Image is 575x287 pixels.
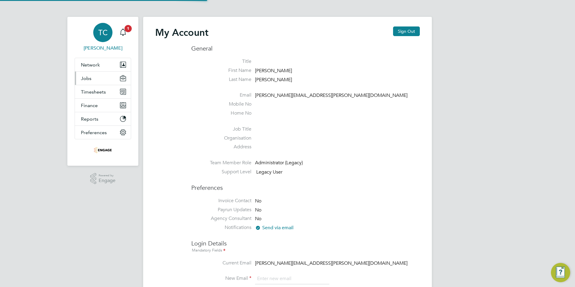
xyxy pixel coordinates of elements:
[99,173,115,178] span: Powered by
[81,76,91,81] span: Jobs
[75,58,131,71] button: Network
[191,110,251,116] label: Home No
[90,173,116,184] a: Powered byEngage
[191,247,420,254] div: Mandatory Fields
[191,260,251,266] label: Current Email
[191,178,420,192] h3: Preferences
[191,160,251,166] label: Team Member Role
[81,62,100,68] span: Network
[81,130,107,135] span: Preferences
[75,112,131,125] button: Reports
[191,76,251,83] label: Last Name
[551,263,570,282] button: Engage Resource Center
[98,29,108,36] span: TC
[191,67,251,74] label: First Name
[81,89,106,95] span: Timesheets
[191,169,251,175] label: Support Level
[67,17,138,166] nav: Main navigation
[125,25,132,32] span: 1
[117,23,129,42] a: 1
[255,216,261,222] span: No
[191,126,251,132] label: Job Title
[191,135,251,141] label: Organisation
[255,198,261,204] span: No
[155,26,208,39] h2: My Account
[94,145,112,155] img: nextech-group-logo-retina.png
[255,260,407,266] span: [PERSON_NAME][EMAIL_ADDRESS][PERSON_NAME][DOMAIN_NAME]
[191,58,251,65] label: Title
[191,233,420,254] h3: Login Details
[191,101,251,107] label: Mobile No
[255,225,294,231] span: Send via email
[255,77,292,83] span: [PERSON_NAME]
[75,23,131,52] a: TC[PERSON_NAME]
[81,116,98,122] span: Reports
[191,45,420,52] h3: General
[255,273,329,284] input: Enter new email
[255,93,407,99] span: [PERSON_NAME][EMAIL_ADDRESS][PERSON_NAME][DOMAIN_NAME]
[191,92,251,98] label: Email
[255,207,261,213] span: No
[191,215,251,222] label: Agency Consultant
[191,275,251,282] label: New Email
[191,224,251,231] label: Notifications
[75,72,131,85] button: Jobs
[191,144,251,150] label: Address
[255,68,292,74] span: [PERSON_NAME]
[75,145,131,155] a: Go to home page
[393,26,420,36] button: Sign Out
[99,178,115,183] span: Engage
[75,45,131,52] span: Thomas Craig
[256,169,282,175] span: Legacy User
[81,103,98,108] span: Finance
[191,198,251,204] label: Invoice Contact
[255,160,312,166] div: Administrator (Legacy)
[75,126,131,139] button: Preferences
[75,85,131,98] button: Timesheets
[75,99,131,112] button: Finance
[191,207,251,213] label: Payrun Updates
